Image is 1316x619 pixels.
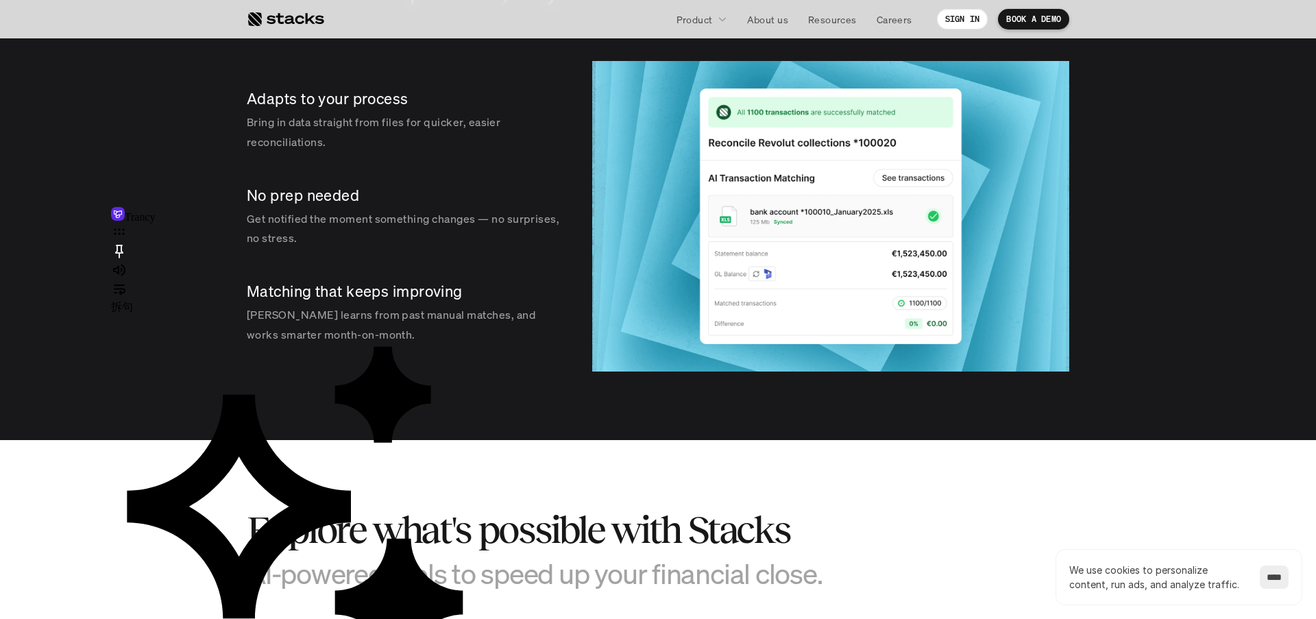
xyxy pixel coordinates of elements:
p: About us [747,12,788,27]
h2: Explore what's possible with Stacks [247,509,864,551]
a: BOOK A DEMO [998,9,1069,29]
p: No prep needed [247,185,565,206]
p: SIGN IN [945,14,980,24]
a: SIGN IN [937,9,988,29]
p: Bring in data straight from files for quicker, easier reconciliations. [247,112,565,152]
h3: AI-powered tools to speed up your financial close. [247,557,864,590]
p: Careers [877,12,912,27]
p: Product [677,12,713,27]
a: Resources [800,7,865,32]
a: Careers [868,7,921,32]
p: Adapts to your process [247,88,565,110]
p: We use cookies to personalize content, run ads, and analyze traffic. [1069,563,1246,592]
p: Resources [808,12,857,27]
a: About us [739,7,796,32]
a: Privacy Policy [162,261,222,271]
p: BOOK A DEMO [1006,14,1061,24]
